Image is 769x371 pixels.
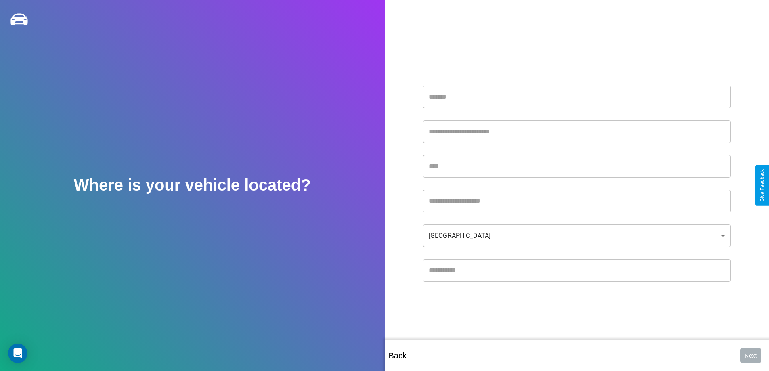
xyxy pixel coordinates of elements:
[759,169,765,202] div: Give Feedback
[740,348,761,363] button: Next
[74,176,311,194] h2: Where is your vehicle located?
[8,344,27,363] div: Open Intercom Messenger
[389,348,407,363] p: Back
[423,224,731,247] div: [GEOGRAPHIC_DATA]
